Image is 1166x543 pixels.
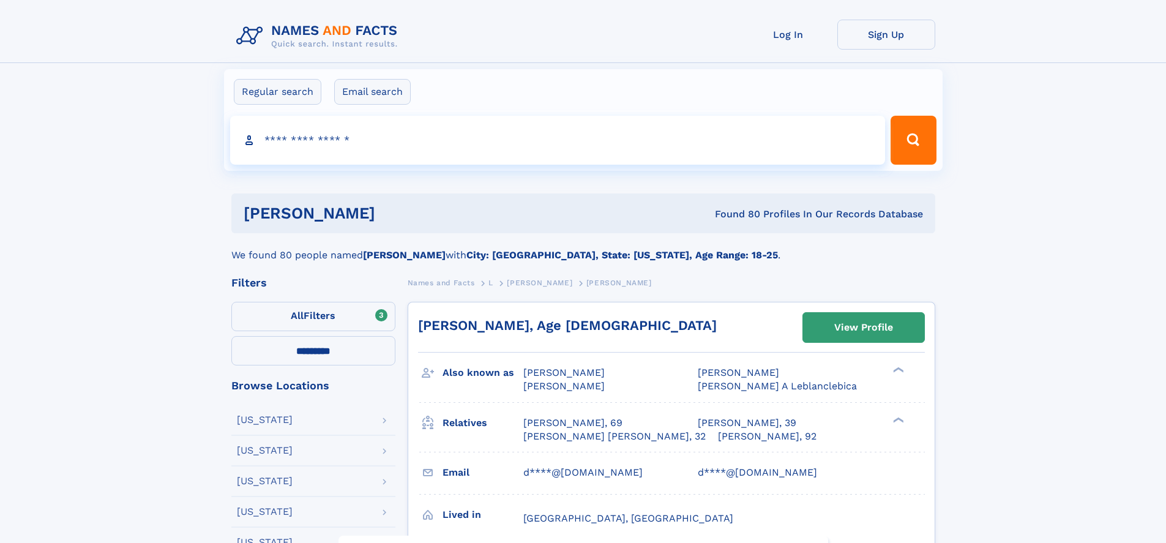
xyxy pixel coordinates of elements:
[718,430,817,443] a: [PERSON_NAME], 92
[891,116,936,165] button: Search Button
[803,313,924,342] a: View Profile
[237,415,293,425] div: [US_STATE]
[488,279,493,287] span: L
[230,116,886,165] input: search input
[739,20,837,50] a: Log In
[586,279,652,287] span: [PERSON_NAME]
[523,416,622,430] a: [PERSON_NAME], 69
[698,416,796,430] a: [PERSON_NAME], 39
[890,366,905,374] div: ❯
[507,275,572,290] a: [PERSON_NAME]
[837,20,935,50] a: Sign Up
[231,277,395,288] div: Filters
[244,206,545,221] h1: [PERSON_NAME]
[363,249,446,261] b: [PERSON_NAME]
[443,462,523,483] h3: Email
[237,507,293,517] div: [US_STATE]
[291,310,304,321] span: All
[466,249,778,261] b: City: [GEOGRAPHIC_DATA], State: [US_STATE], Age Range: 18-25
[231,20,408,53] img: Logo Names and Facts
[507,279,572,287] span: [PERSON_NAME]
[545,208,923,221] div: Found 80 Profiles In Our Records Database
[698,367,779,378] span: [PERSON_NAME]
[488,275,493,290] a: L
[834,313,893,342] div: View Profile
[523,512,733,524] span: [GEOGRAPHIC_DATA], [GEOGRAPHIC_DATA]
[334,79,411,105] label: Email search
[231,380,395,391] div: Browse Locations
[408,275,475,290] a: Names and Facts
[523,430,706,443] a: [PERSON_NAME] [PERSON_NAME], 32
[237,476,293,486] div: [US_STATE]
[418,318,717,333] a: [PERSON_NAME], Age [DEMOGRAPHIC_DATA]
[231,233,935,263] div: We found 80 people named with .
[234,79,321,105] label: Regular search
[523,380,605,392] span: [PERSON_NAME]
[443,413,523,433] h3: Relatives
[443,504,523,525] h3: Lived in
[890,416,905,424] div: ❯
[231,302,395,331] label: Filters
[698,380,857,392] span: [PERSON_NAME] A Leblanclebica
[523,367,605,378] span: [PERSON_NAME]
[443,362,523,383] h3: Also known as
[237,446,293,455] div: [US_STATE]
